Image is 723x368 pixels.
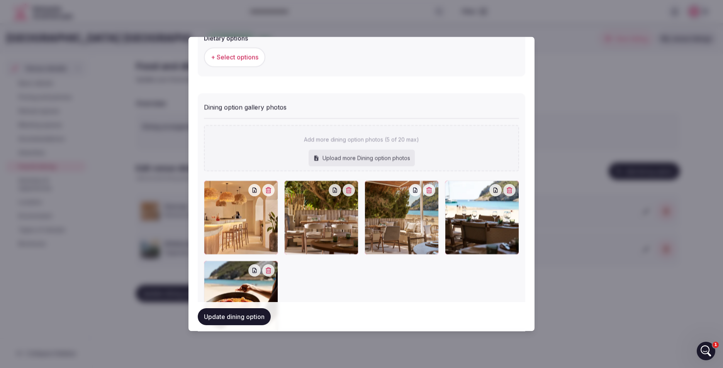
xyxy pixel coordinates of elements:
div: HYDE_MOND_ARCH_SHOOTING4642.jpg [204,181,278,255]
div: Sonrojo.060525.003-127.webp [204,261,278,335]
div: HYDE_MOND_ARCH_SHOOTING4436.jpg [365,181,439,255]
div: HYDE_MOND_ARCH_SHOOTING4451.jpg [284,181,358,255]
span: + Select options [211,53,258,62]
label: Dietary options [204,35,519,42]
div: Upload more Dining option photos [309,150,415,167]
span: 1 [713,342,719,348]
div: Sonrojo.060525.003-214.webp [445,181,519,255]
iframe: Intercom live chat [697,342,715,360]
p: Add more dining option photos (5 of 20 max) [304,136,419,144]
button: Update dining option [198,308,271,325]
div: Dining option gallery photos [204,100,519,112]
button: + Select options [204,48,265,67]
